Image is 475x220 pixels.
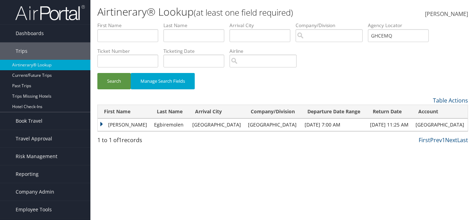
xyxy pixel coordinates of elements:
td: [PERSON_NAME] [98,119,151,131]
button: Manage Search Fields [131,73,195,89]
a: Last [457,136,468,144]
th: Departure Date Range: activate to sort column ascending [301,105,367,119]
th: First Name: activate to sort column ascending [98,105,151,119]
label: Ticket Number [97,48,163,55]
td: Egbiremolen [151,119,189,131]
td: [DATE] 7:00 AM [301,119,367,131]
td: [GEOGRAPHIC_DATA] [244,119,301,131]
label: Ticketing Date [163,48,230,55]
span: Reporting [16,165,39,183]
label: Airline [230,48,302,55]
label: Agency Locator [368,22,434,29]
label: First Name [97,22,163,29]
img: airportal-logo.png [15,5,85,21]
label: Last Name [163,22,230,29]
span: Book Travel [16,112,42,130]
a: 1 [442,136,445,144]
span: Dashboards [16,25,44,42]
th: Company/Division [244,105,301,119]
th: Arrival City: activate to sort column ascending [189,105,244,119]
span: 1 [119,136,122,144]
th: Return Date: activate to sort column ascending [367,105,412,119]
td: [DATE] 11:25 AM [367,119,412,131]
span: Employee Tools [16,201,52,218]
span: Travel Approval [16,130,52,147]
div: 1 to 1 of records [97,136,182,148]
td: [GEOGRAPHIC_DATA] [412,119,468,131]
a: [PERSON_NAME] [425,3,468,25]
small: (at least one field required) [194,7,293,18]
span: [PERSON_NAME] [425,10,468,18]
span: Risk Management [16,148,57,165]
a: Next [445,136,457,144]
th: Last Name: activate to sort column ascending [151,105,189,119]
label: Company/Division [296,22,368,29]
h1: Airtinerary® Lookup [97,5,345,19]
span: Company Admin [16,183,54,201]
a: First [419,136,430,144]
span: Trips [16,42,27,60]
a: Prev [430,136,442,144]
a: Table Actions [433,97,468,104]
th: Account: activate to sort column ascending [412,105,468,119]
label: Arrival City [230,22,296,29]
button: Search [97,73,131,89]
td: [GEOGRAPHIC_DATA] [189,119,244,131]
